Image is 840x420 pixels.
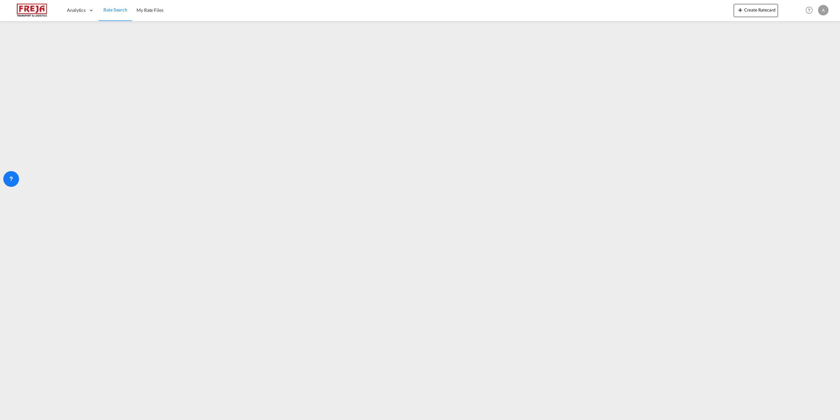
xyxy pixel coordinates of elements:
[734,4,778,17] button: icon-plus 400-fgCreate Ratecard
[804,5,815,16] span: Help
[136,7,163,13] span: My Rate Files
[5,386,28,410] iframe: Chat
[818,5,829,15] div: A
[736,6,744,14] md-icon: icon-plus 400-fg
[103,7,127,12] span: Rate Search
[804,5,818,16] div: Help
[67,7,86,13] span: Analytics
[10,3,54,18] img: 586607c025bf11f083711d99603023e7.png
